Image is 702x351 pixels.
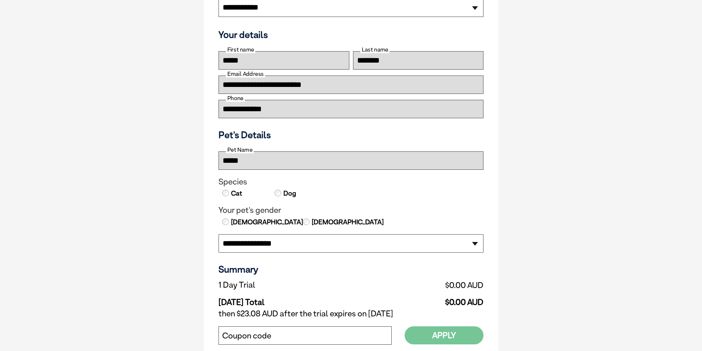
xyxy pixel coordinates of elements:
td: $0.00 AUD [363,278,483,292]
label: First name [226,46,255,53]
td: then $23.08 AUD after the trial expires on [DATE] [219,307,483,320]
td: $0.00 AUD [363,292,483,307]
label: Phone [226,95,245,102]
legend: Your pet's gender [219,206,483,215]
legend: Species [219,177,483,187]
label: Last name [360,46,390,53]
td: [DATE] Total [219,292,363,307]
h3: Pet's Details [216,129,486,140]
label: Email Address [226,71,265,77]
label: Coupon code [222,331,271,341]
h3: Your details [219,29,483,40]
td: 1 Day Trial [219,278,363,292]
h3: Summary [219,264,483,275]
button: Apply [405,326,483,344]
